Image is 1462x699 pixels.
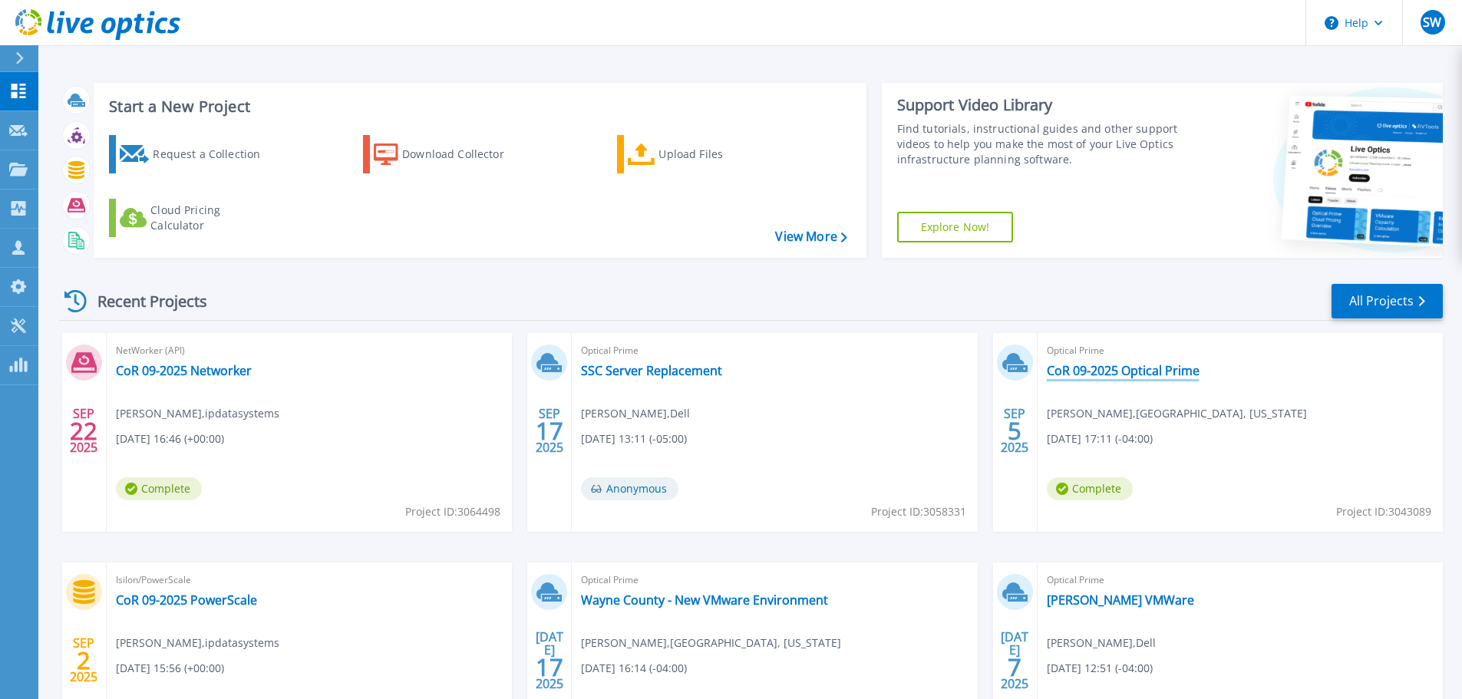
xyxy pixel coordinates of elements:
[59,282,228,320] div: Recent Projects
[581,477,678,500] span: Anonymous
[405,503,500,520] span: Project ID: 3064498
[581,572,968,589] span: Optical Prime
[116,477,202,500] span: Complete
[150,203,273,233] div: Cloud Pricing Calculator
[1047,477,1133,500] span: Complete
[1332,284,1443,318] a: All Projects
[69,632,98,688] div: SEP 2025
[109,135,280,173] a: Request a Collection
[535,403,564,459] div: SEP 2025
[109,98,847,115] h3: Start a New Project
[1047,430,1153,447] span: [DATE] 17:11 (-04:00)
[70,424,97,437] span: 22
[1047,635,1156,651] span: [PERSON_NAME] , Dell
[581,342,968,359] span: Optical Prime
[1008,661,1021,674] span: 7
[536,661,563,674] span: 17
[581,405,690,422] span: [PERSON_NAME] , Dell
[1000,632,1029,688] div: [DATE] 2025
[897,121,1183,167] div: Find tutorials, instructional guides and other support videos to help you make the most of your L...
[581,592,828,608] a: Wayne County - New VMware Environment
[1047,572,1434,589] span: Optical Prime
[116,660,224,677] span: [DATE] 15:56 (+00:00)
[77,654,91,667] span: 2
[1423,16,1441,28] span: SW
[617,135,788,173] a: Upload Files
[402,139,525,170] div: Download Collector
[153,139,276,170] div: Request a Collection
[871,503,966,520] span: Project ID: 3058331
[897,95,1183,115] div: Support Video Library
[1047,363,1200,378] a: CoR 09-2025 Optical Prime
[1047,405,1307,422] span: [PERSON_NAME] , [GEOGRAPHIC_DATA], [US_STATE]
[1336,503,1431,520] span: Project ID: 3043089
[116,363,252,378] a: CoR 09-2025 Networker
[581,430,687,447] span: [DATE] 13:11 (-05:00)
[363,135,534,173] a: Download Collector
[1047,660,1153,677] span: [DATE] 12:51 (-04:00)
[1047,342,1434,359] span: Optical Prime
[897,212,1014,242] a: Explore Now!
[1047,592,1194,608] a: [PERSON_NAME] VMWare
[658,139,781,170] div: Upload Files
[535,632,564,688] div: [DATE] 2025
[109,199,280,237] a: Cloud Pricing Calculator
[775,229,847,244] a: View More
[116,572,503,589] span: Isilon/PowerScale
[1000,403,1029,459] div: SEP 2025
[116,405,279,422] span: [PERSON_NAME] , ipdatasystems
[536,424,563,437] span: 17
[116,430,224,447] span: [DATE] 16:46 (+00:00)
[581,635,841,651] span: [PERSON_NAME] , [GEOGRAPHIC_DATA], [US_STATE]
[1008,424,1021,437] span: 5
[116,592,257,608] a: CoR 09-2025 PowerScale
[116,635,279,651] span: [PERSON_NAME] , ipdatasystems
[69,403,98,459] div: SEP 2025
[116,342,503,359] span: NetWorker (API)
[581,363,722,378] a: SSC Server Replacement
[581,660,687,677] span: [DATE] 16:14 (-04:00)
